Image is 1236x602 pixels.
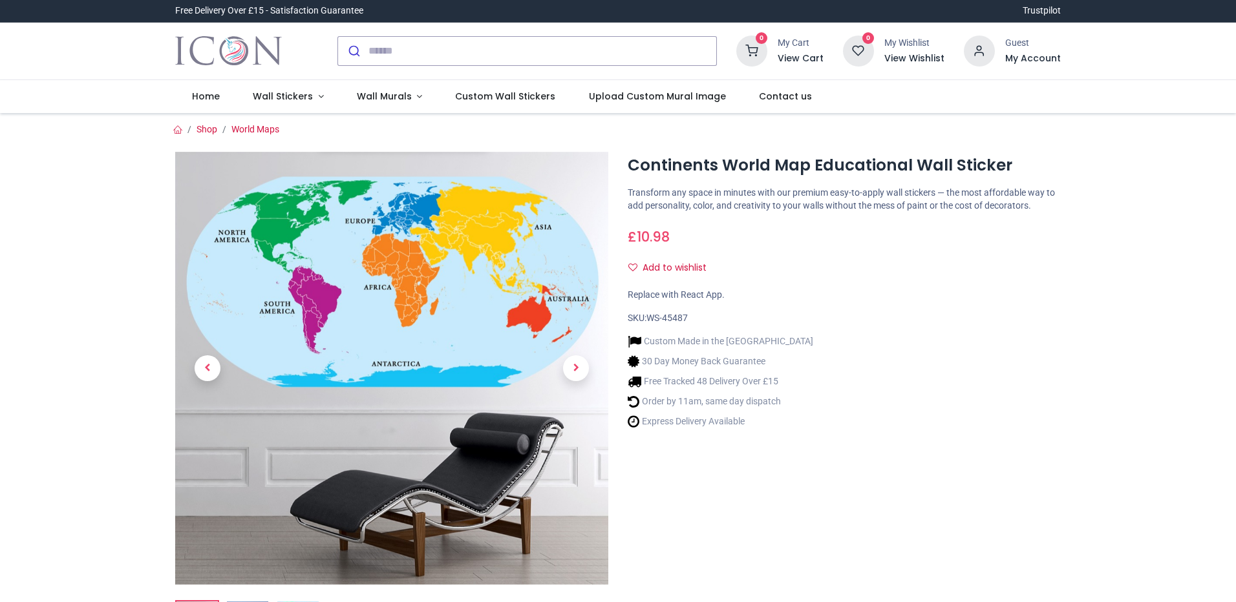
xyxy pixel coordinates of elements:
div: Replace with React App. [628,289,1061,302]
span: Custom Wall Stickers [455,90,555,103]
h1: Continents World Map Educational Wall Sticker [628,154,1061,176]
span: 10.98 [637,227,670,246]
div: Guest [1005,37,1061,50]
li: Express Delivery Available [628,415,813,428]
img: Continents World Map Educational Wall Sticker [175,152,608,585]
li: Custom Made in the [GEOGRAPHIC_DATA] [628,335,813,348]
div: My Wishlist [884,37,944,50]
li: 30 Day Money Back Guarantee [628,355,813,368]
button: Add to wishlistAdd to wishlist [628,257,718,279]
span: Next [563,355,589,381]
li: Free Tracked 48 Delivery Over £15 [628,375,813,388]
span: Home [192,90,220,103]
div: SKU: [628,312,1061,325]
span: WS-45487 [646,313,688,323]
a: Next [544,216,608,519]
span: Contact us [759,90,812,103]
a: 0 [843,45,874,55]
a: View Cart [778,52,824,65]
a: Shop [197,124,217,134]
a: Logo of Icon Wall Stickers [175,33,282,69]
span: Wall Stickers [253,90,313,103]
a: My Account [1005,52,1061,65]
a: Trustpilot [1023,5,1061,17]
a: View Wishlist [884,52,944,65]
span: Previous [195,355,220,381]
p: Transform any space in minutes with our premium easy-to-apply wall stickers — the most affordable... [628,187,1061,212]
span: Wall Murals [357,90,412,103]
a: Previous [175,216,240,519]
img: Icon Wall Stickers [175,33,282,69]
span: Upload Custom Mural Image [589,90,726,103]
span: £ [628,227,670,246]
a: World Maps [231,124,279,134]
div: My Cart [778,37,824,50]
sup: 0 [862,32,875,45]
i: Add to wishlist [628,263,637,272]
a: 0 [736,45,767,55]
a: Wall Stickers [236,80,340,114]
sup: 0 [756,32,768,45]
a: Wall Murals [340,80,439,114]
div: Free Delivery Over £15 - Satisfaction Guarantee [175,5,363,17]
button: Submit [338,37,368,65]
li: Order by 11am, same day dispatch [628,395,813,408]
